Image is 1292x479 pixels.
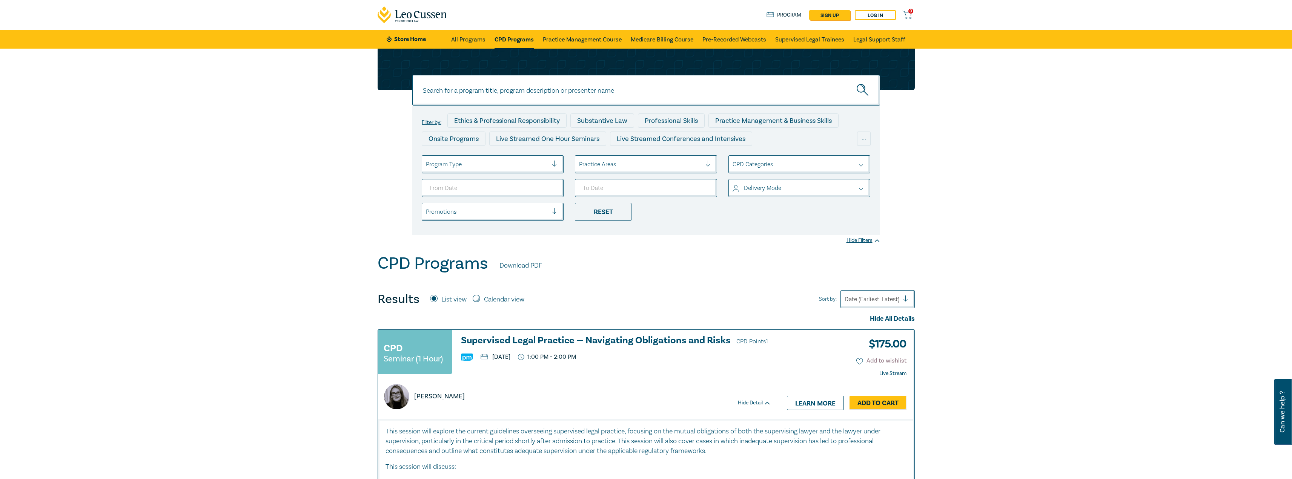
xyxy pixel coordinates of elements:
[384,355,443,363] small: Seminar (1 Hour)
[543,30,622,49] a: Practice Management Course
[733,184,734,192] input: select
[846,237,880,244] div: Hide Filters
[378,292,419,307] h4: Results
[545,150,632,164] div: Pre-Recorded Webcasts
[412,75,880,106] input: Search for a program title, program description or presenter name
[570,113,634,128] div: Substantive Law
[386,427,907,456] p: This session will explore the current guidelines overseeing supervised legal practice, focusing o...
[738,399,779,407] div: Hide Detail
[855,10,896,20] a: Log in
[422,132,485,146] div: Onsite Programs
[461,354,473,361] img: Practice Management & Business Skills
[422,179,564,197] input: From Date
[499,261,542,271] a: Download PDF
[845,295,846,303] input: Sort by
[461,335,771,347] a: Supervised Legal Practice — Navigating Obligations and Risks CPD Points1
[863,335,906,353] h3: $ 175.00
[775,30,844,49] a: Supervised Legal Trainees
[733,160,734,168] input: select
[722,150,791,164] div: National Programs
[767,11,802,19] a: Program
[856,357,906,365] button: Add to wishlist
[426,208,427,216] input: select
[461,335,771,347] h3: Supervised Legal Practice — Navigating Obligations and Risks
[422,150,541,164] div: Live Streamed Practical Workshops
[638,113,705,128] div: Professional Skills
[384,384,409,409] img: https://s3.ap-southeast-2.amazonaws.com/leo-cussen-store-production-content/Contacts/Glenda%20Car...
[579,160,581,168] input: select
[426,160,427,168] input: select
[441,295,467,305] label: List view
[610,132,752,146] div: Live Streamed Conferences and Intensives
[518,354,576,361] p: 1:00 PM - 2:00 PM
[787,396,844,410] a: Learn more
[481,354,510,360] p: [DATE]
[702,30,766,49] a: Pre-Recorded Webcasts
[853,30,905,49] a: Legal Support Staff
[1279,383,1286,441] span: Can we help ?
[414,392,465,401] p: [PERSON_NAME]
[386,462,907,472] p: This session will discuss:
[447,113,567,128] div: Ethics & Professional Responsibility
[575,203,631,221] div: Reset
[387,35,439,43] a: Store Home
[736,338,768,345] span: CPD Points 1
[708,113,839,128] div: Practice Management & Business Skills
[495,30,534,49] a: CPD Programs
[575,179,717,197] input: To Date
[819,295,837,303] span: Sort by:
[908,9,913,14] span: 0
[809,10,850,20] a: sign up
[484,295,524,305] label: Calendar view
[422,119,441,125] label: Filter by:
[489,132,606,146] div: Live Streamed One Hour Seminars
[850,396,906,410] a: Add to Cart
[636,150,718,164] div: 10 CPD Point Packages
[378,314,915,324] div: Hide All Details
[879,370,906,377] strong: Live Stream
[631,30,693,49] a: Medicare Billing Course
[378,254,488,273] h1: CPD Programs
[857,132,871,146] div: ...
[451,30,485,49] a: All Programs
[384,341,403,355] h3: CPD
